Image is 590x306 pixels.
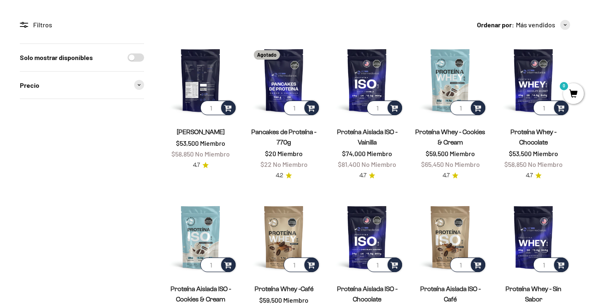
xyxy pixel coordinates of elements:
[171,150,194,158] span: $58,850
[20,72,144,99] summary: Precio
[443,171,450,180] span: 4.7
[171,285,231,303] a: Proteína Aislada ISO - Cookies & Cream
[477,19,514,30] span: Ordenar por:
[273,160,308,168] span: No Miembro
[504,160,527,168] span: $58,850
[20,52,93,63] label: Solo mostrar disponibles
[164,43,237,117] img: Proteína Whey - Vainilla
[176,139,199,147] span: $53,500
[420,285,481,303] a: Proteína Aislada ISO - Café
[528,160,563,168] span: No Miembro
[421,160,444,168] span: $65,450
[359,171,375,180] a: 4.74.7 de 5.0 estrellas
[193,161,209,170] a: 4.74.7 de 5.0 estrellas
[426,149,448,157] span: $59,500
[516,19,555,30] span: Más vendidos
[283,296,308,304] span: Miembro
[533,149,558,157] span: Miembro
[200,139,225,147] span: Miembro
[251,128,316,146] a: Pancakes de Proteína - 770g
[337,128,397,146] a: Proteína Aislada ISO - Vainilla
[255,285,313,292] a: Proteína Whey -Café
[443,171,458,180] a: 4.74.7 de 5.0 estrellas
[526,171,533,180] span: 4.7
[276,171,292,180] a: 4.24.2 de 5.0 estrellas
[361,160,396,168] span: No Miembro
[559,81,569,91] mark: 0
[367,149,392,157] span: Miembro
[450,149,475,157] span: Miembro
[415,128,485,146] a: Proteína Whey - Cookies & Cream
[260,160,272,168] span: $22
[511,128,556,146] a: Proteína Whey - Chocolate
[563,90,584,99] a: 0
[526,171,542,180] a: 4.74.7 de 5.0 estrellas
[259,296,282,304] span: $59,500
[265,149,276,157] span: $20
[506,285,561,303] a: Proteína Whey - Sin Sabor
[193,161,200,170] span: 4.7
[338,160,360,168] span: $81,400
[342,149,366,157] span: $74,000
[337,285,397,303] a: Proteína Aislada ISO - Chocolate
[516,19,570,30] button: Más vendidos
[277,149,303,157] span: Miembro
[177,128,225,135] a: [PERSON_NAME]
[20,80,39,91] span: Precio
[276,171,283,180] span: 4.2
[359,171,366,180] span: 4.7
[195,150,230,158] span: No Miembro
[509,149,532,157] span: $53,500
[20,19,144,30] div: Filtros
[445,160,480,168] span: No Miembro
